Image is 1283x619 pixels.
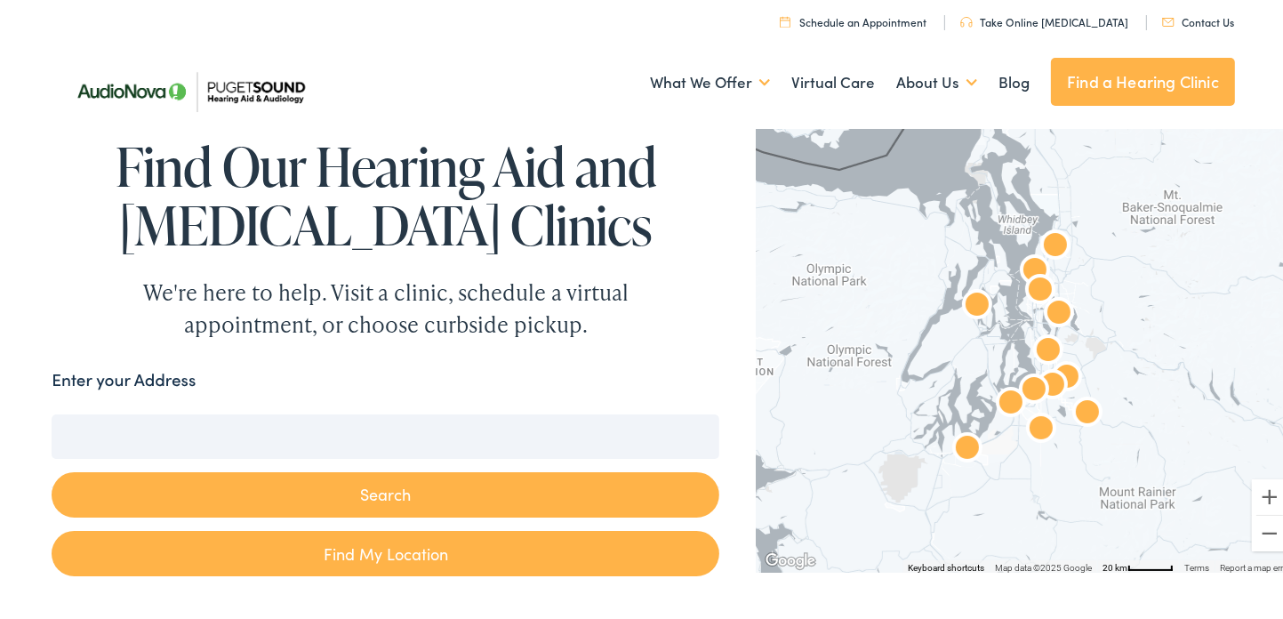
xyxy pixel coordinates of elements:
[1027,327,1070,370] div: AudioNova
[52,527,719,573] a: Find My Location
[1097,557,1179,569] button: Map Scale: 20 km per 48 pixels
[908,559,984,571] button: Keyboard shortcuts
[1034,222,1077,265] div: Puget Sound Hearing Aid &#038; Audiology by AudioNova
[650,46,770,112] a: What We Offer
[1020,406,1062,448] div: AudioNova
[1031,362,1074,405] div: AudioNova
[791,46,875,112] a: Virtual Care
[1162,14,1175,23] img: utility icon
[52,364,196,390] label: Enter your Address
[960,11,1128,26] a: Take Online [MEDICAL_DATA]
[1066,390,1109,432] div: AudioNova
[761,546,820,569] img: Google
[761,546,820,569] a: Open this area in Google Maps (opens a new window)
[1162,11,1234,26] a: Contact Us
[995,559,1092,569] span: Map data ©2025 Google
[52,133,719,251] h1: Find Our Hearing Aid and [MEDICAL_DATA] Clinics
[990,380,1032,422] div: AudioNova
[1046,354,1088,397] div: AudioNova
[52,469,719,514] button: Search
[1014,247,1056,290] div: AudioNova
[956,282,998,325] div: AudioNova
[1051,54,1235,102] a: Find a Hearing Clinic
[1013,366,1055,409] div: AudioNova
[1019,267,1062,309] div: AudioNova
[960,13,973,24] img: utility icon
[1103,559,1127,569] span: 20 km
[780,12,790,24] img: utility icon
[780,11,926,26] a: Schedule an Appointment
[52,411,719,455] input: Enter your address or zip code
[1184,559,1209,569] a: Terms (opens in new tab)
[101,273,670,337] div: We're here to help. Visit a clinic, schedule a virtual appointment, or choose curbside pickup.
[946,425,989,468] div: AudioNova
[998,46,1030,112] a: Blog
[896,46,977,112] a: About Us
[1038,290,1080,333] div: AudioNova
